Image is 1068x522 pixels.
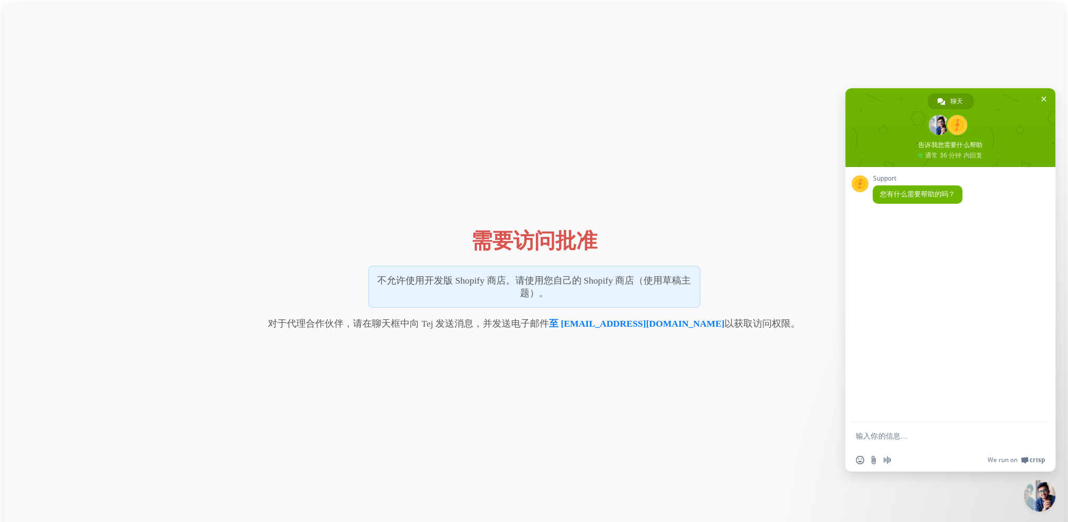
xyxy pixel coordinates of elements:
[883,456,891,464] span: 录制音频信息
[549,318,724,329] a: 至 [EMAIL_ADDRESS][DOMAIN_NAME]
[724,318,800,329] font: 以获取访问权限。
[1030,456,1045,464] span: Crisp
[268,318,549,329] font: 对于代理合作伙伴，请在聊天框中向 Tej 发送消息，并发送电子邮件
[869,456,878,464] span: 发送文件
[856,456,864,464] span: 插入表情符号
[377,275,691,298] font: 不允许使用开发版 Shopify 商店。请使用您自己的 Shopify 商店（使用草稿主题）。
[1038,93,1049,105] span: 关闭聊天
[873,175,962,182] span: Support
[856,431,1022,441] textarea: 输入你的信息…
[988,456,1018,464] span: We run on
[988,456,1045,464] a: We run onCrisp
[950,93,963,109] span: 聊天
[471,229,597,253] font: 需要访问批准
[1024,480,1055,511] div: 关闭聊天
[880,190,955,199] span: 您有什么需要帮助的吗？
[928,93,973,109] div: 聊天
